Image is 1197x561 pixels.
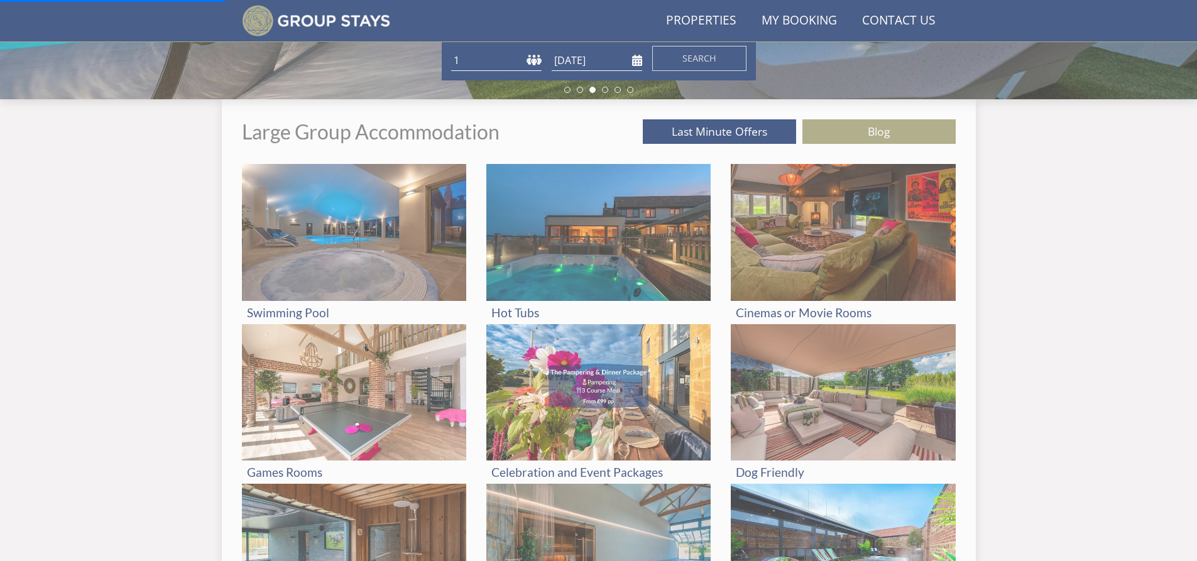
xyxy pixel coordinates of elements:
[242,324,466,484] a: 'Games Rooms' - Large Group Accommodation Holiday Ideas Games Rooms
[731,324,955,484] a: 'Dog Friendly' - Large Group Accommodation Holiday Ideas Dog Friendly
[247,306,461,319] h3: Swimming Pool
[643,119,796,144] a: Last Minute Offers
[731,324,955,461] img: 'Dog Friendly' - Large Group Accommodation Holiday Ideas
[486,164,711,324] a: 'Hot Tubs' - Large Group Accommodation Holiday Ideas Hot Tubs
[242,121,500,143] h1: Large Group Accommodation
[486,164,711,301] img: 'Hot Tubs' - Large Group Accommodation Holiday Ideas
[802,119,956,144] a: Blog
[731,164,955,301] img: 'Cinemas or Movie Rooms' - Large Group Accommodation Holiday Ideas
[242,164,466,324] a: 'Swimming Pool' - Large Group Accommodation Holiday Ideas Swimming Pool
[491,466,706,479] h3: Celebration and Event Packages
[247,466,461,479] h3: Games Rooms
[242,164,466,301] img: 'Swimming Pool' - Large Group Accommodation Holiday Ideas
[857,7,941,35] a: Contact Us
[491,306,706,319] h3: Hot Tubs
[731,164,955,324] a: 'Cinemas or Movie Rooms' - Large Group Accommodation Holiday Ideas Cinemas or Movie Rooms
[757,7,842,35] a: My Booking
[661,7,741,35] a: Properties
[652,46,746,71] button: Search
[736,306,950,319] h3: Cinemas or Movie Rooms
[682,52,716,64] span: Search
[486,324,711,461] img: 'Celebration and Event Packages' - Large Group Accommodation Holiday Ideas
[486,324,711,484] a: 'Celebration and Event Packages' - Large Group Accommodation Holiday Ideas Celebration and Event ...
[242,324,466,461] img: 'Games Rooms' - Large Group Accommodation Holiday Ideas
[736,466,950,479] h3: Dog Friendly
[242,5,391,36] img: Group Stays
[552,50,642,71] input: Arrival Date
